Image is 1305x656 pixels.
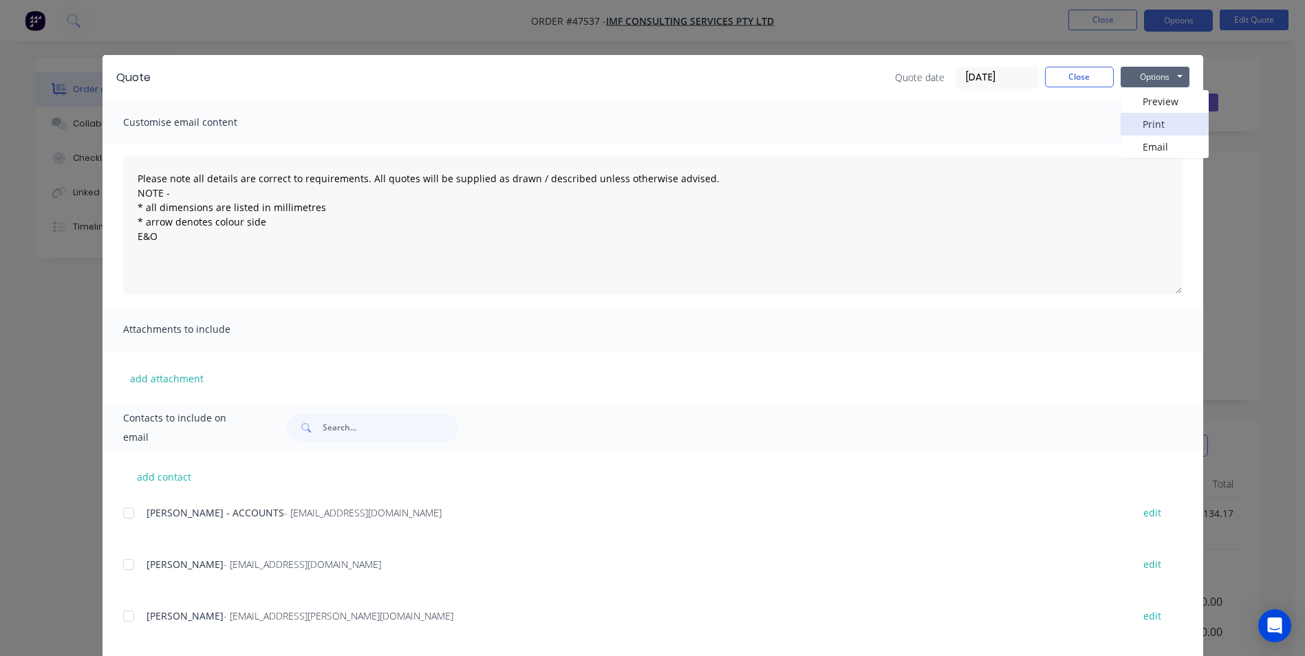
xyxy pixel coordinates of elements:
[224,609,453,622] span: - [EMAIL_ADDRESS][PERSON_NAME][DOMAIN_NAME]
[895,70,945,85] span: Quote date
[1121,135,1209,158] button: Email
[123,408,253,447] span: Contacts to include on email
[323,414,459,441] input: Search...
[1258,609,1291,642] div: Open Intercom Messenger
[1135,606,1169,625] button: edit
[224,558,381,571] span: - [EMAIL_ADDRESS][DOMAIN_NAME]
[123,113,274,132] span: Customise email content
[147,609,224,622] span: [PERSON_NAME]
[123,368,211,389] button: add attachment
[1121,90,1209,113] button: Preview
[1045,67,1114,87] button: Close
[116,69,151,86] div: Quote
[284,506,442,519] span: - [EMAIL_ADDRESS][DOMAIN_NAME]
[1121,67,1189,87] button: Options
[123,157,1183,294] textarea: Please note all details are correct to requirements. All quotes will be supplied as drawn / descr...
[147,506,284,519] span: [PERSON_NAME] - ACCOUNTS
[147,558,224,571] span: [PERSON_NAME]
[1135,503,1169,522] button: edit
[1121,113,1209,135] button: Print
[1135,555,1169,573] button: edit
[123,320,274,339] span: Attachments to include
[123,466,206,487] button: add contact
